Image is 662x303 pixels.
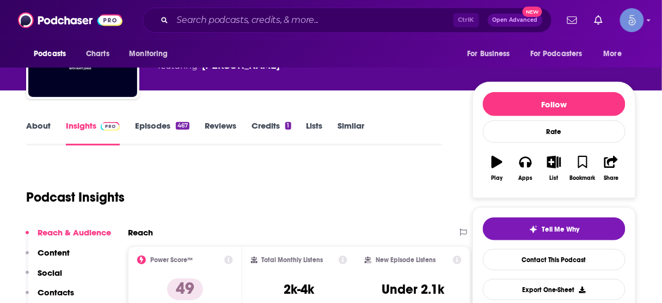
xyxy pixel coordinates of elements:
[262,256,323,264] h2: Total Monthly Listens
[34,46,66,62] span: Podcasts
[26,268,62,288] button: Social
[453,13,479,27] span: Ctrl K
[483,120,626,143] div: Rate
[568,149,597,188] button: Bookmark
[173,11,453,29] input: Search podcasts, credits, & more...
[284,281,314,298] h3: 2k-4k
[66,120,120,146] a: InsightsPodchaser Pro
[493,17,538,23] span: Open Advanced
[620,8,644,32] button: Show profile menu
[38,287,74,298] p: Contacts
[338,120,365,146] a: Similar
[26,44,80,64] button: open menu
[128,227,153,238] h2: Reach
[563,11,581,29] a: Show notifications dropdown
[129,46,168,62] span: Monitoring
[38,268,62,278] p: Social
[488,14,543,27] button: Open AdvancedNew
[492,175,503,181] div: Play
[26,120,51,146] a: About
[604,175,618,181] div: Share
[121,44,182,64] button: open menu
[176,122,189,130] div: 467
[483,92,626,116] button: Follow
[519,175,533,181] div: Apps
[590,11,607,29] a: Show notifications dropdown
[467,46,510,62] span: For Business
[26,227,111,247] button: Reach & Audience
[483,279,626,300] button: Export One-Sheet
[101,122,120,131] img: Podchaser Pro
[150,256,193,264] h2: Power Score™
[483,217,626,240] button: tell me why sparkleTell Me Why
[376,256,436,264] h2: New Episode Listens
[38,247,70,258] p: Content
[459,44,524,64] button: open menu
[570,175,596,181] div: Bookmark
[307,120,323,146] a: Lists
[523,44,598,64] button: open menu
[382,281,444,298] h3: Under 2.1k
[542,225,580,234] span: Tell Me Why
[620,8,644,32] img: User Profile
[529,225,538,234] img: tell me why sparkle
[530,46,583,62] span: For Podcasters
[86,46,109,62] span: Charts
[596,44,636,64] button: open menu
[483,249,626,270] a: Contact This Podcast
[511,149,540,188] button: Apps
[167,278,203,300] p: 49
[135,120,189,146] a: Episodes467
[79,44,116,64] a: Charts
[523,7,542,17] span: New
[620,8,644,32] span: Logged in as Spiral5-G1
[143,8,552,33] div: Search podcasts, credits, & more...
[483,149,511,188] button: Play
[597,149,626,188] button: Share
[26,189,125,205] h1: Podcast Insights
[285,122,291,130] div: 1
[252,120,291,146] a: Credits1
[540,149,568,188] button: List
[205,120,236,146] a: Reviews
[18,10,122,31] img: Podchaser - Follow, Share and Rate Podcasts
[38,227,111,238] p: Reach & Audience
[550,175,559,181] div: List
[604,46,622,62] span: More
[26,247,70,268] button: Content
